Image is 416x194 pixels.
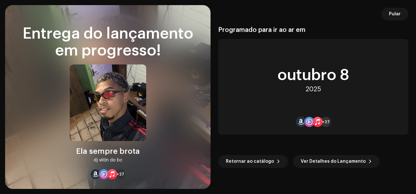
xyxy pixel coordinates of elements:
button: Retornar ao catálogo [218,155,288,168]
span: +27 [117,172,124,177]
button: Ver Detalhes do Lançamento [293,155,380,168]
span: Retornar ao catálogo [226,155,274,168]
button: Pular [381,8,408,20]
img: 8c50eebb-5ae0-4667-8fd8-8f3718262623 [70,64,146,141]
div: Entrega do lançamento em progresso! [13,26,203,59]
div: 2025 [305,86,321,93]
div: Ela sempre brota [76,146,140,156]
span: Ver Detalhes do Lançamento [301,155,366,168]
div: Programado para ir ao ar em [218,26,408,34]
div: outubro 8 [277,68,349,83]
span: Pular [389,8,401,20]
div: dj viitin do bc [94,156,122,164]
span: +27 [322,119,330,124]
